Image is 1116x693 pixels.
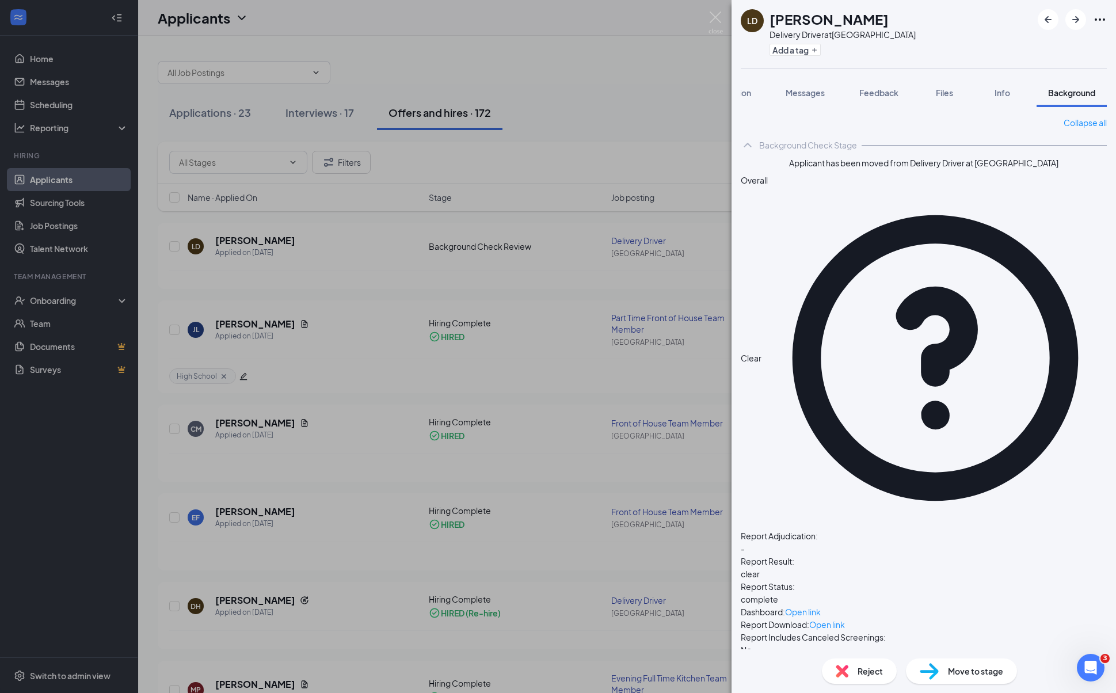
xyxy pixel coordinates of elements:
span: complete [741,594,778,604]
a: Open link [809,619,845,630]
span: clear [741,569,760,579]
span: Info [995,87,1010,98]
span: Messages [786,87,825,98]
span: Files [936,87,953,98]
button: PlusAdd a tag [770,44,821,56]
iframe: Intercom live chat [1077,654,1104,681]
span: Clear [741,352,761,364]
svg: Plus [811,47,818,54]
svg: ArrowRight [1069,13,1083,26]
span: - [741,543,745,554]
div: Delivery Driver at [GEOGRAPHIC_DATA] [770,29,916,40]
span: Overall [741,175,768,185]
span: Applicant has been moved from Delivery Driver at [GEOGRAPHIC_DATA] [789,157,1058,169]
a: Collapse all [1064,116,1107,129]
svg: ArrowLeftNew [1041,13,1055,26]
a: Open link [785,607,821,617]
span: Report Status: [741,581,795,592]
span: Report Download: [741,619,809,630]
div: LD [747,15,757,26]
span: Reject [858,665,883,677]
span: Move to stage [948,665,1003,677]
span: Report Result: [741,556,794,566]
span: Dashboard: [741,607,785,617]
div: No [741,643,1107,656]
h1: [PERSON_NAME] [770,9,889,29]
span: Report Adjudication: [741,531,818,541]
span: Report Includes Canceled Screenings: [741,632,886,642]
svg: QuestionInfo [764,186,1107,530]
div: Background Check Stage [759,139,857,151]
button: ArrowRight [1065,9,1086,30]
svg: ChevronUp [741,138,755,152]
svg: Ellipses [1093,13,1107,26]
span: 3 [1100,654,1110,663]
button: ArrowLeftNew [1038,9,1058,30]
span: Feedback [859,87,898,98]
span: Background [1048,87,1095,98]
